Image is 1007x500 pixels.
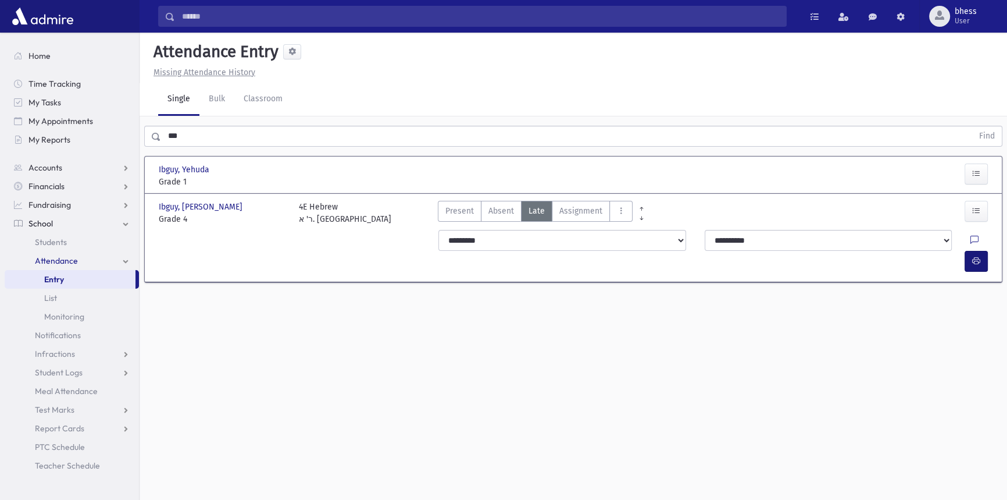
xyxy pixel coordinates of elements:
[9,5,76,28] img: AdmirePro
[28,218,53,229] span: School
[159,201,245,213] span: Ibguy, [PERSON_NAME]
[438,201,633,225] div: AttTypes
[28,97,61,108] span: My Tasks
[5,75,139,93] a: Time Tracking
[44,311,84,322] span: Monitoring
[35,237,67,247] span: Students
[28,134,70,145] span: My Reports
[5,47,139,65] a: Home
[28,162,62,173] span: Accounts
[299,201,391,225] div: 4E Hebrew ר' א. [GEOGRAPHIC_DATA]
[955,7,977,16] span: bhess
[5,400,139,419] a: Test Marks
[35,405,74,415] span: Test Marks
[35,460,100,471] span: Teacher Schedule
[5,177,139,196] a: Financials
[159,176,287,188] span: Grade 1
[153,68,255,77] u: Missing Attendance History
[445,205,474,217] span: Present
[5,307,139,326] a: Monitoring
[28,79,81,89] span: Time Tracking
[5,363,139,382] a: Student Logs
[972,126,1002,146] button: Find
[5,345,139,363] a: Infractions
[5,158,139,177] a: Accounts
[44,293,57,303] span: List
[28,200,71,210] span: Fundraising
[35,386,98,396] span: Meal Attendance
[199,83,234,116] a: Bulk
[5,93,139,112] a: My Tasks
[35,349,75,359] span: Infractions
[44,274,64,285] span: Entry
[149,68,255,77] a: Missing Attendance History
[159,164,212,176] span: Ibguy, Yehuda
[5,289,139,307] a: List
[559,205,602,217] span: Assignment
[5,456,139,475] a: Teacher Schedule
[35,442,85,452] span: PTC Schedule
[5,270,135,289] a: Entry
[5,438,139,456] a: PTC Schedule
[175,6,786,27] input: Search
[5,196,139,214] a: Fundraising
[28,116,93,126] span: My Appointments
[5,419,139,438] a: Report Cards
[35,256,78,266] span: Attendance
[5,233,139,251] a: Students
[5,130,139,149] a: My Reports
[35,367,83,378] span: Student Logs
[5,326,139,345] a: Notifications
[488,205,514,217] span: Absent
[28,51,51,61] span: Home
[158,83,199,116] a: Single
[28,181,65,192] span: Financials
[149,42,278,62] h5: Attendance Entry
[955,16,977,26] span: User
[5,112,139,130] a: My Appointments
[35,423,84,434] span: Report Cards
[35,330,81,341] span: Notifications
[5,214,139,233] a: School
[234,83,292,116] a: Classroom
[5,382,139,400] a: Meal Attendance
[529,205,545,217] span: Late
[159,213,287,225] span: Grade 4
[5,251,139,270] a: Attendance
